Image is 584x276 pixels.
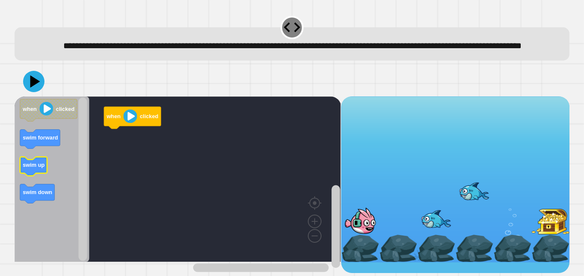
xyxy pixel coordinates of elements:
[15,96,341,273] div: Blockly Workspace
[23,134,58,141] text: swim forward
[23,162,44,168] text: swim up
[106,113,121,119] text: when
[23,189,52,195] text: swim down
[140,113,158,119] text: clicked
[56,106,74,112] text: clicked
[22,106,37,112] text: when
